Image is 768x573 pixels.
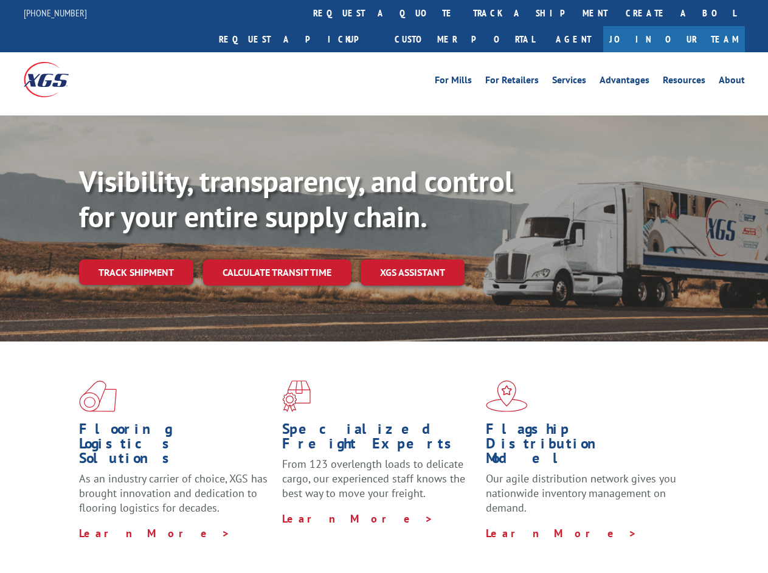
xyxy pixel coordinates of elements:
[719,75,745,89] a: About
[486,422,680,472] h1: Flagship Distribution Model
[282,512,434,526] a: Learn More >
[486,526,637,540] a: Learn More >
[600,75,649,89] a: Advantages
[663,75,705,89] a: Resources
[544,26,603,52] a: Agent
[282,422,476,457] h1: Specialized Freight Experts
[210,26,386,52] a: Request a pickup
[603,26,745,52] a: Join Our Team
[486,472,676,515] span: Our agile distribution network gives you nationwide inventory management on demand.
[485,75,539,89] a: For Retailers
[79,162,513,235] b: Visibility, transparency, and control for your entire supply chain.
[79,526,230,540] a: Learn More >
[24,7,87,19] a: [PHONE_NUMBER]
[203,259,351,286] a: Calculate transit time
[79,422,273,472] h1: Flooring Logistics Solutions
[486,380,528,412] img: xgs-icon-flagship-distribution-model-red
[435,75,472,89] a: For Mills
[282,457,476,511] p: From 123 overlength loads to delicate cargo, our experienced staff knows the best way to move you...
[79,472,268,515] span: As an industry carrier of choice, XGS has brought innovation and dedication to flooring logistics...
[386,26,544,52] a: Customer Portal
[79,380,117,412] img: xgs-icon-total-supply-chain-intelligence-red
[79,259,193,285] a: Track shipment
[282,380,311,412] img: xgs-icon-focused-on-flooring-red
[552,75,586,89] a: Services
[361,259,465,286] a: XGS ASSISTANT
